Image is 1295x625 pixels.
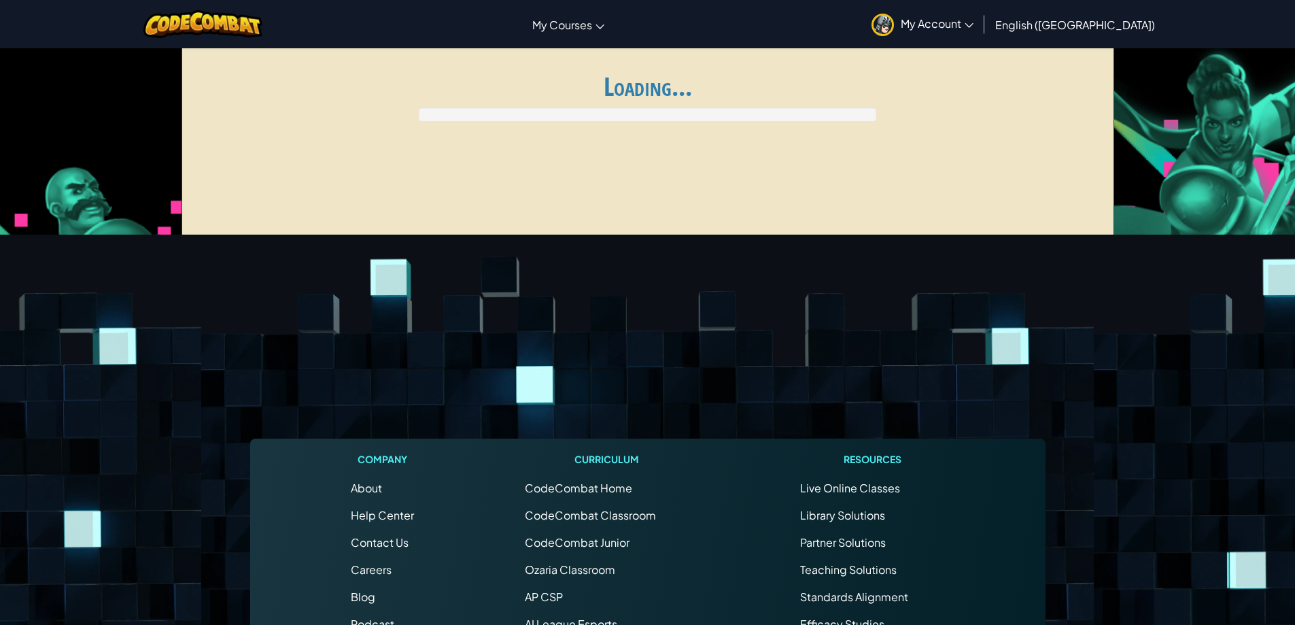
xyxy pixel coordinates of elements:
[525,562,615,577] a: Ozaria Classroom
[351,590,375,604] a: Blog
[351,562,392,577] a: Careers
[351,508,414,522] a: Help Center
[871,14,894,36] img: avatar
[800,508,885,522] a: Library Solutions
[532,18,592,32] span: My Courses
[143,10,262,38] img: CodeCombat logo
[525,535,629,550] a: CodeCombat Junior
[995,18,1155,32] span: English ([GEOGRAPHIC_DATA])
[351,481,382,495] a: About
[800,562,897,577] a: Teaching Solutions
[800,452,945,467] h1: Resources
[525,452,689,467] h1: Curriculum
[525,6,611,43] a: My Courses
[351,535,409,550] span: Contact Us
[190,72,1105,101] h1: Loading...
[901,16,973,31] span: My Account
[800,535,886,550] a: Partner Solutions
[800,590,908,604] a: Standards Alignment
[865,3,980,46] a: My Account
[525,481,632,495] span: CodeCombat Home
[800,481,900,495] a: Live Online Classes
[988,6,1162,43] a: English ([GEOGRAPHIC_DATA])
[351,452,414,467] h1: Company
[525,590,563,604] a: AP CSP
[525,508,656,522] a: CodeCombat Classroom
